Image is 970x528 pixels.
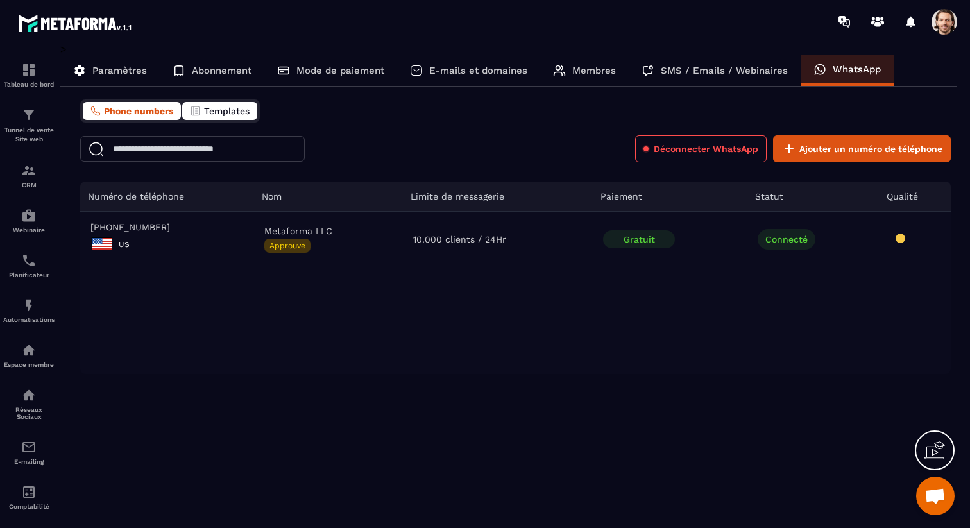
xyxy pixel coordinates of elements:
[21,343,37,358] img: automations
[429,65,527,76] p: E-mails et domaines
[192,65,251,76] p: Abonnement
[3,316,55,323] p: Automatisations
[3,271,55,278] p: Planificateur
[916,477,955,515] a: Ouvrir le chat
[60,43,957,374] div: >
[119,240,130,249] span: US
[3,378,55,430] a: social-networksocial-networkRéseaux Sociaux
[3,243,55,288] a: schedulerschedulerPlanificateur
[3,430,55,475] a: emailemailE-mailing
[264,239,311,253] span: Approuvé
[3,406,55,420] p: Réseaux Sociaux
[3,361,55,368] p: Espace membre
[90,222,244,232] span: [PHONE_NUMBER]
[21,62,37,78] img: formation
[3,81,55,88] p: Tableau de bord
[3,98,55,153] a: formationformationTunnel de vente Site web
[3,288,55,333] a: automationsautomationsAutomatisations
[3,198,55,243] a: automationsautomationsWebinaire
[654,142,758,155] span: Déconnecter WhatsApp
[758,229,815,250] span: Connecté
[90,232,114,255] img: Flag
[21,253,37,268] img: scheduler
[572,65,616,76] p: Membres
[254,212,402,268] td: Metaforma LLC
[773,135,951,162] button: Ajouter un numéro de téléphone
[18,12,133,35] img: logo
[21,298,37,313] img: automations
[799,142,942,155] span: Ajouter un numéro de téléphone
[833,64,881,75] p: WhatsApp
[182,102,257,120] button: Templates
[21,484,37,500] img: accountant
[3,226,55,234] p: Webinaire
[3,153,55,198] a: formationformationCRM
[21,208,37,223] img: automations
[83,102,181,120] button: Phone numbers
[3,182,55,189] p: CRM
[661,65,788,76] p: SMS / Emails / Webinaires
[635,135,767,162] button: Déconnecter WhatsApp
[403,212,593,268] td: 10.000 clients / 24Hr
[21,107,37,123] img: formation
[296,65,384,76] p: Mode de paiement
[80,182,254,212] th: Numéro de téléphone
[879,182,951,212] th: Qualité
[3,333,55,378] a: automationsautomationsEspace membre
[3,475,55,520] a: accountantaccountantComptabilité
[3,53,55,98] a: formationformationTableau de bord
[3,126,55,144] p: Tunnel de vente Site web
[254,182,402,212] th: Nom
[603,230,675,248] div: Gratuit
[204,106,250,116] span: Templates
[3,503,55,510] p: Comptabilité
[593,182,747,212] th: Paiement
[21,163,37,178] img: formation
[403,182,593,212] th: Limite de messagerie
[747,182,878,212] th: Statut
[3,458,55,465] p: E-mailing
[92,65,147,76] p: Paramètres
[21,387,37,403] img: social-network
[104,106,173,116] span: Phone numbers
[21,439,37,455] img: email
